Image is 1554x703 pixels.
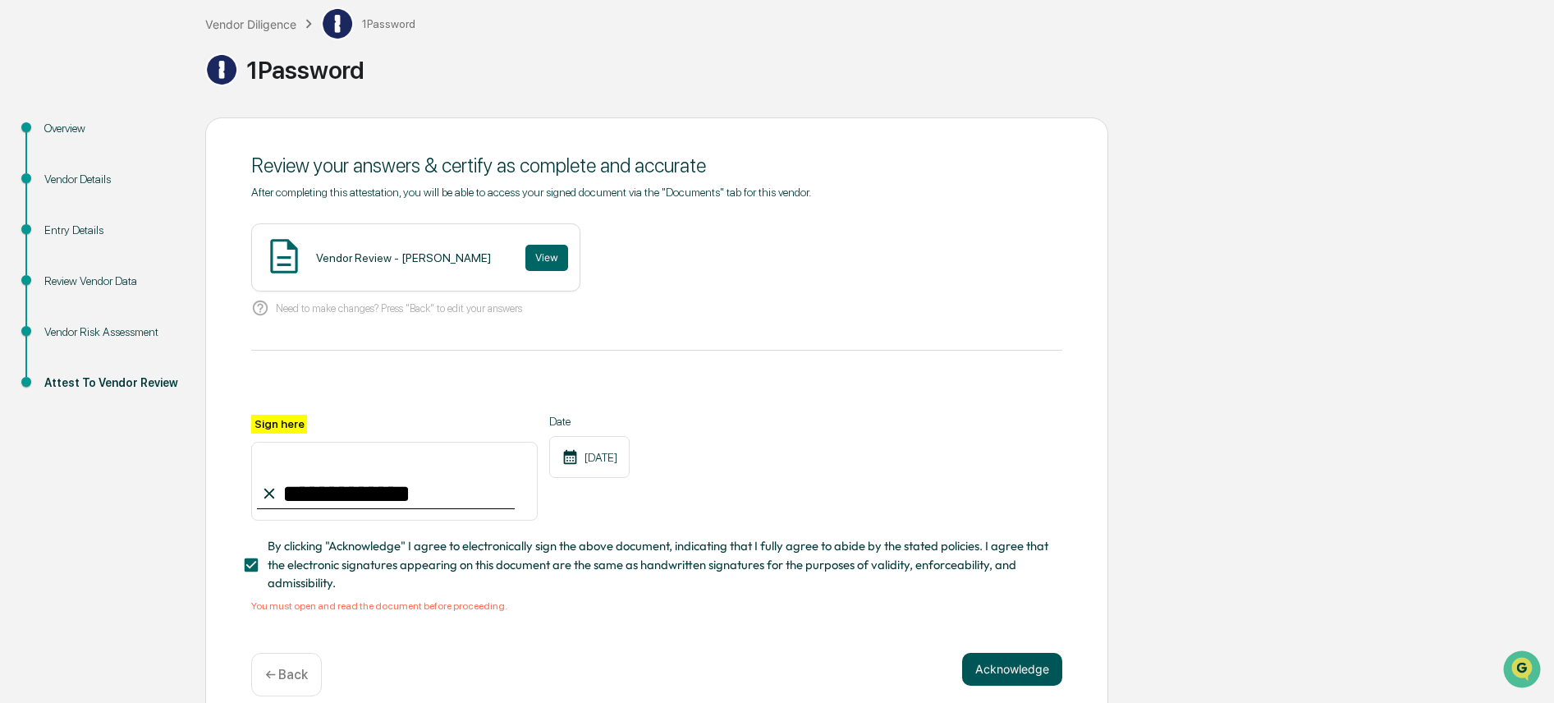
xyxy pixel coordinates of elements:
a: 🗄️Attestations [112,200,210,230]
span: By clicking "Acknowledge" I agree to electronically sign the above document, indicating that I fu... [268,537,1049,592]
span: After completing this attestation, you will be able to access your signed document via the "Docum... [251,186,811,199]
p: ← Back [265,667,308,682]
img: Document Icon [264,236,305,277]
div: [DATE] [549,436,630,478]
span: Data Lookup [33,238,103,255]
div: Review Vendor Data [44,273,179,290]
div: Review your answers & certify as complete and accurate [251,154,1062,177]
a: 🔎Data Lookup [10,232,110,261]
label: Date [549,415,630,428]
div: 🖐️ [16,209,30,222]
iframe: Open customer support [1501,649,1546,693]
img: Vendor Logo [205,53,238,86]
div: Entry Details [44,222,179,239]
div: Start new chat [56,126,269,142]
div: 1Password [205,53,1546,86]
p: Need to make changes? Press "Back" to edit your answers [276,302,522,315]
a: 🖐️Preclearance [10,200,112,230]
div: Attest To Vendor Review [44,374,179,392]
label: Sign here [251,415,307,434]
div: Vendor Details [44,171,179,188]
img: Vendor Logo [321,7,354,40]
span: Preclearance [33,207,106,223]
span: Attestations [135,207,204,223]
div: Vendor Risk Assessment [44,324,179,341]
div: 1Password [321,7,415,40]
div: We're available if you need us! [56,142,208,155]
div: Vendor Diligence [205,17,296,31]
img: 1746055101610-c473b297-6a78-478c-a979-82029cc54cd1 [16,126,46,155]
button: View [525,245,568,271]
div: You must open and read the document before proceeding. [251,600,1062,612]
div: 🗄️ [119,209,132,222]
p: How can we help? [16,34,299,61]
span: Pylon [163,278,199,291]
a: Powered byPylon [116,278,199,291]
div: Overview [44,120,179,137]
button: Start new chat [279,131,299,150]
div: 🔎 [16,240,30,253]
button: Acknowledge [962,653,1062,686]
div: Vendor Review - [PERSON_NAME] [316,251,491,264]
